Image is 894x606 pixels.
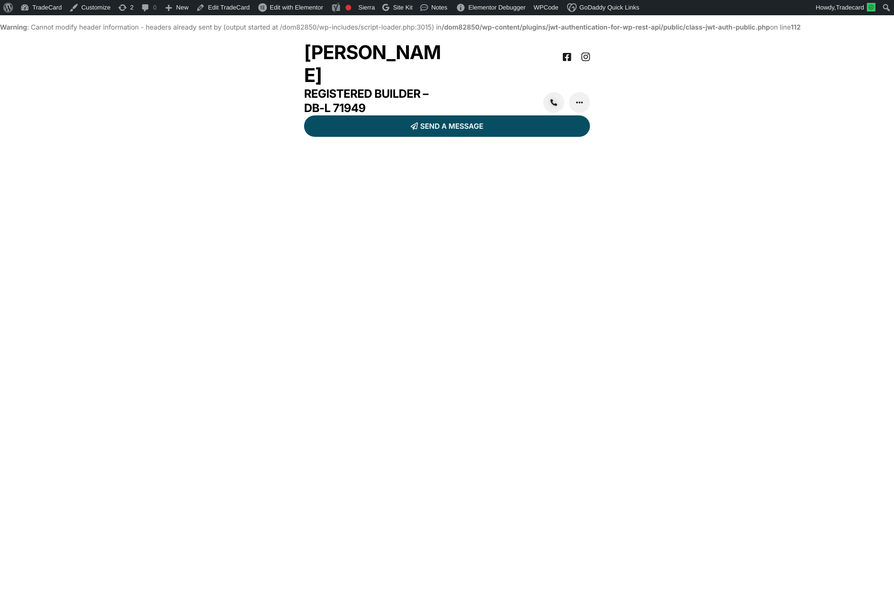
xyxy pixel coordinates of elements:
h2: [PERSON_NAME] [304,41,447,87]
span: Site Kit [393,4,413,11]
span: Tradecard [836,4,864,11]
h3: Registered Builder – DB-L 71949 [304,87,447,115]
b: 112 [791,23,801,31]
span: SEND A MESSAGE [420,123,483,130]
div: Focus keyphrase not set [345,5,351,10]
a: SEND A MESSAGE [304,115,590,137]
b: /dom82850/wp-content/plugins/jwt-authentication-for-wp-rest-api/public/class-jwt-auth-public.php [442,23,770,31]
span: Edit with Elementor [270,4,323,11]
